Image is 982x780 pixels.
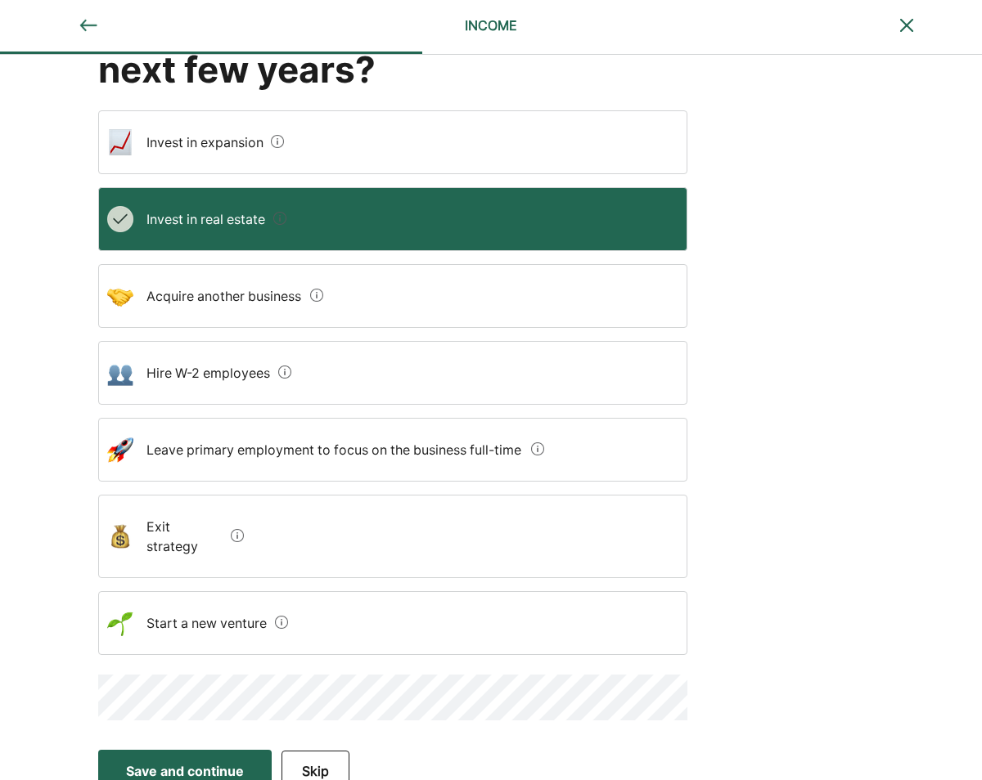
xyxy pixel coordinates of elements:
div: Exit strategy [133,504,224,569]
div: Start a new venture [133,600,268,646]
div: Invest in real estate [133,196,267,242]
div: INCOME [350,16,631,35]
div: Leave primary employment to focus on the business full-time [133,427,525,473]
div: Acquire another business [133,273,304,319]
div: Invest in expansion [133,119,264,165]
div: Hire W-2 employees [133,350,272,396]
